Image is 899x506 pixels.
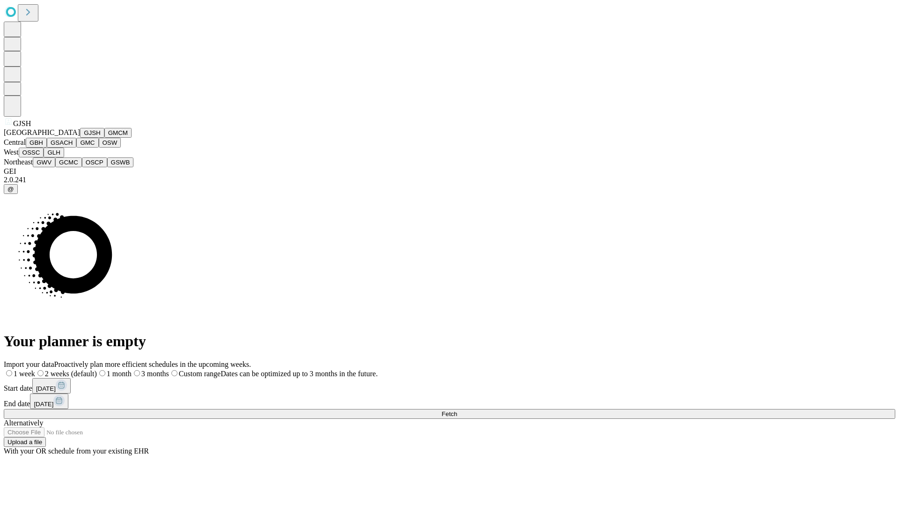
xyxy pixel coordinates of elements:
span: [DATE] [36,385,56,392]
span: Custom range [179,370,221,378]
button: OSW [99,138,121,148]
span: 1 month [107,370,132,378]
span: Dates can be optimized up to 3 months in the future. [221,370,377,378]
button: GCMC [55,157,82,167]
button: GWV [33,157,55,167]
span: 3 months [141,370,169,378]
button: GBH [26,138,47,148]
input: 2 weeks (default) [37,370,44,376]
button: [DATE] [30,394,68,409]
span: Central [4,138,26,146]
button: GSWB [107,157,134,167]
button: @ [4,184,18,194]
span: Fetch [442,410,457,417]
div: End date [4,394,895,409]
button: GLH [44,148,64,157]
h1: Your planner is empty [4,333,895,350]
button: GMC [76,138,98,148]
span: @ [7,186,14,193]
span: 2 weeks (default) [45,370,97,378]
div: Start date [4,378,895,394]
button: GMCM [104,128,132,138]
input: 3 months [134,370,140,376]
button: Upload a file [4,437,46,447]
span: [GEOGRAPHIC_DATA] [4,128,80,136]
div: GEI [4,167,895,176]
span: West [4,148,19,156]
span: Proactively plan more efficient schedules in the upcoming weeks. [54,360,251,368]
span: 1 week [14,370,35,378]
button: OSCP [82,157,107,167]
span: Import your data [4,360,54,368]
button: Fetch [4,409,895,419]
span: [DATE] [34,401,53,408]
span: GJSH [13,119,31,127]
input: Custom rangeDates can be optimized up to 3 months in the future. [171,370,177,376]
span: With your OR schedule from your existing EHR [4,447,149,455]
input: 1 week [6,370,12,376]
button: [DATE] [32,378,71,394]
button: GSACH [47,138,76,148]
div: 2.0.241 [4,176,895,184]
span: Northeast [4,158,33,166]
button: OSSC [19,148,44,157]
button: GJSH [80,128,104,138]
span: Alternatively [4,419,43,427]
input: 1 month [99,370,105,376]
